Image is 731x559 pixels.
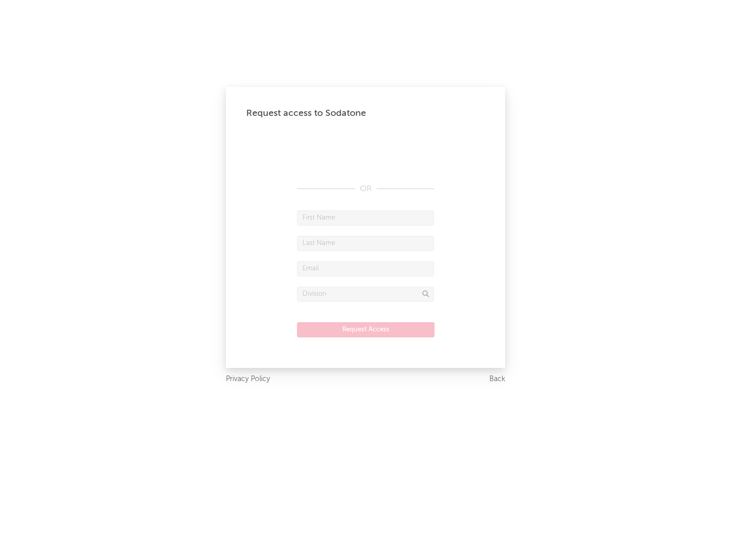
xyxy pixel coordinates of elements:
div: OR [297,183,434,195]
input: Last Name [297,236,434,251]
input: Email [297,261,434,276]
input: First Name [297,210,434,226]
a: Back [489,373,505,386]
a: Privacy Policy [226,373,270,386]
div: Request access to Sodatone [246,107,485,119]
button: Request Access [297,322,435,337]
input: Division [297,287,434,302]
